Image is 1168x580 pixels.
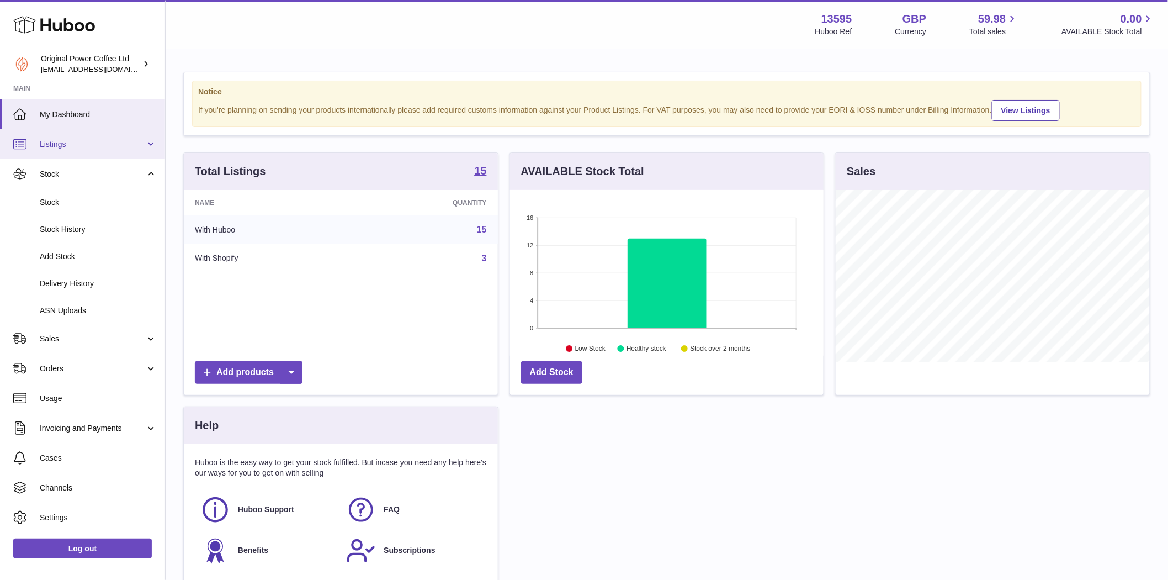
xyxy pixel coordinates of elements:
a: 15 [474,165,486,178]
span: 0.00 [1121,12,1142,27]
text: 16 [527,214,533,221]
a: Subscriptions [346,536,481,566]
th: Quantity [353,190,498,215]
text: 8 [530,270,533,276]
a: 3 [482,254,487,263]
strong: 13595 [821,12,852,27]
strong: 15 [474,165,486,176]
span: AVAILABLE Stock Total [1061,27,1155,37]
span: 59.98 [978,12,1006,27]
h3: AVAILABLE Stock Total [521,164,644,179]
span: Cases [40,453,157,463]
a: Huboo Support [200,495,335,525]
span: Stock [40,197,157,208]
text: Low Stock [575,345,606,353]
text: 0 [530,325,533,331]
td: With Huboo [184,215,353,244]
div: If you're planning on sending your products internationally please add required customs informati... [198,98,1135,121]
span: Settings [40,513,157,523]
a: View Listings [992,100,1060,121]
h3: Total Listings [195,164,266,179]
div: Huboo Ref [815,27,852,37]
p: Huboo is the easy way to get your stock fulfilled. But incase you need any help here's our ways f... [195,457,487,478]
span: Subscriptions [384,545,435,556]
text: Healthy stock [627,345,667,353]
span: Usage [40,393,157,404]
span: Delivery History [40,278,157,289]
text: 12 [527,242,533,249]
span: Sales [40,334,145,344]
span: FAQ [384,504,400,515]
img: internalAdmin-13595@internal.huboo.com [13,56,30,72]
a: 15 [477,225,487,234]
th: Name [184,190,353,215]
a: 59.98 Total sales [969,12,1018,37]
span: Stock History [40,224,157,235]
span: Add Stock [40,251,157,262]
span: ASN Uploads [40,305,157,316]
span: Invoicing and Payments [40,423,145,434]
a: Benefits [200,536,335,566]
span: Channels [40,483,157,493]
strong: GBP [902,12,926,27]
span: Total sales [969,27,1018,37]
span: Stock [40,169,145,180]
a: FAQ [346,495,481,525]
a: Add products [195,361,302,384]
a: 0.00 AVAILABLE Stock Total [1061,12,1155,37]
h3: Help [195,418,219,433]
a: Add Stock [521,361,582,384]
span: Huboo Support [238,504,294,515]
text: 4 [530,297,533,304]
span: Benefits [238,545,268,556]
div: Original Power Coffee Ltd [41,54,140,75]
span: Listings [40,139,145,150]
td: With Shopify [184,244,353,273]
text: Stock over 2 months [690,345,750,353]
span: [EMAIL_ADDRESS][DOMAIN_NAME] [41,65,162,73]
strong: Notice [198,87,1135,97]
h3: Sales [847,164,875,179]
span: Orders [40,363,145,374]
a: Log out [13,539,152,558]
div: Currency [895,27,927,37]
span: My Dashboard [40,109,157,120]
